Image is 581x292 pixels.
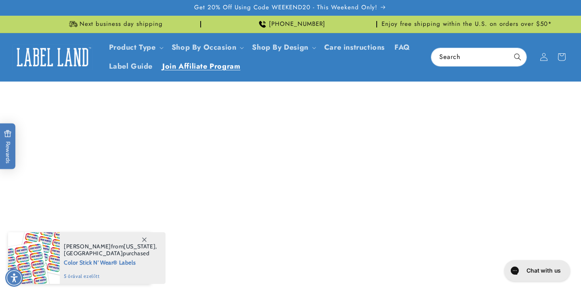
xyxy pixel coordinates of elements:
span: [PHONE_NUMBER] [269,20,325,28]
summary: Shop By Occasion [167,38,248,57]
span: Shop By Occasion [172,43,237,52]
a: Label Guide [104,57,158,76]
a: Join Affiliate Program [157,57,245,76]
span: Color Stick N' Wear® Labels [64,257,157,267]
summary: Product Type [104,38,167,57]
iframe: Gorgias live chat messenger [500,257,573,284]
span: [PERSON_NAME] [64,243,111,250]
span: 5 órával ezelőtt [64,273,157,280]
div: Accessibility Menu [5,269,23,287]
div: Announcement [204,16,377,33]
span: Label Guide [109,62,153,71]
img: Label Land [12,44,93,69]
span: Rewards [4,130,12,163]
span: Enjoy free shipping within the U.S. on orders over $50* [382,20,552,28]
span: [GEOGRAPHIC_DATA] [64,250,123,257]
span: Get 20% Off Using Code WEEKEND20 - This Weekend Only! [194,4,378,12]
summary: Shop By Design [247,38,319,57]
div: Announcement [380,16,553,33]
span: Care instructions [324,43,385,52]
a: Care instructions [319,38,390,57]
span: [US_STATE] [124,243,155,250]
a: Shop By Design [252,42,308,53]
span: Next business day shipping [80,20,163,28]
button: Search [509,48,526,66]
div: Announcement [28,16,201,33]
span: Join Affiliate Program [162,62,240,71]
a: FAQ [390,38,415,57]
a: Product Type [109,42,156,53]
span: FAQ [394,43,410,52]
a: Label Land [9,42,96,73]
span: from , purchased [64,243,157,257]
